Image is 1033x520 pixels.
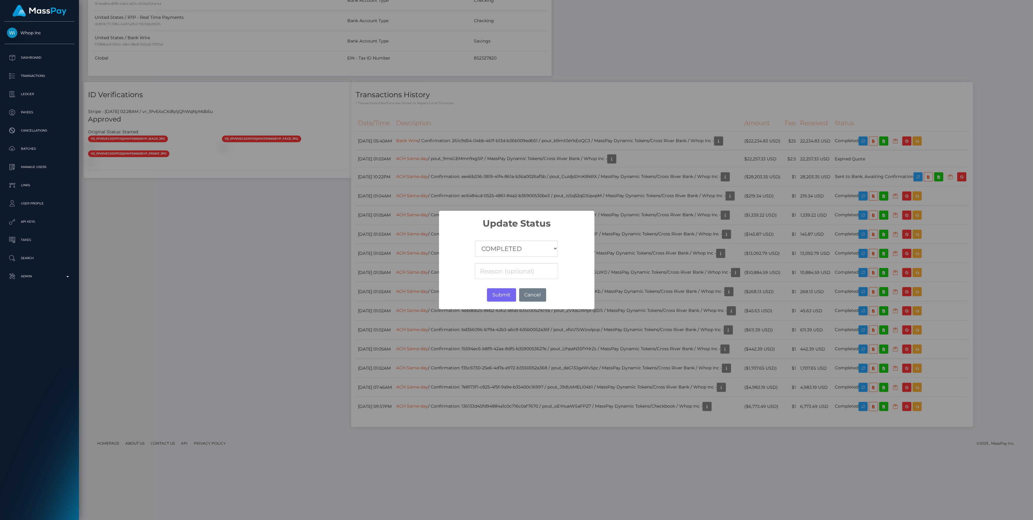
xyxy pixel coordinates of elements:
[7,181,72,190] p: Links
[7,53,72,62] p: Dashboard
[439,211,594,229] h2: Update Status
[7,217,72,226] p: API Keys
[7,254,72,263] p: Search
[7,90,72,99] p: Ledger
[475,263,558,279] input: Reason (optional)
[7,272,72,281] p: Admin
[7,144,72,153] p: Batches
[7,162,72,172] p: Manage Users
[487,288,516,302] button: Submit
[7,28,17,38] img: Whop Inc
[5,30,74,36] span: Whop Inc
[7,126,72,135] p: Cancellations
[7,199,72,208] p: User Profile
[7,108,72,117] p: Payees
[12,5,66,17] img: MassPay Logo
[7,235,72,245] p: Taxes
[7,71,72,80] p: Transactions
[519,288,546,302] button: Cancel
